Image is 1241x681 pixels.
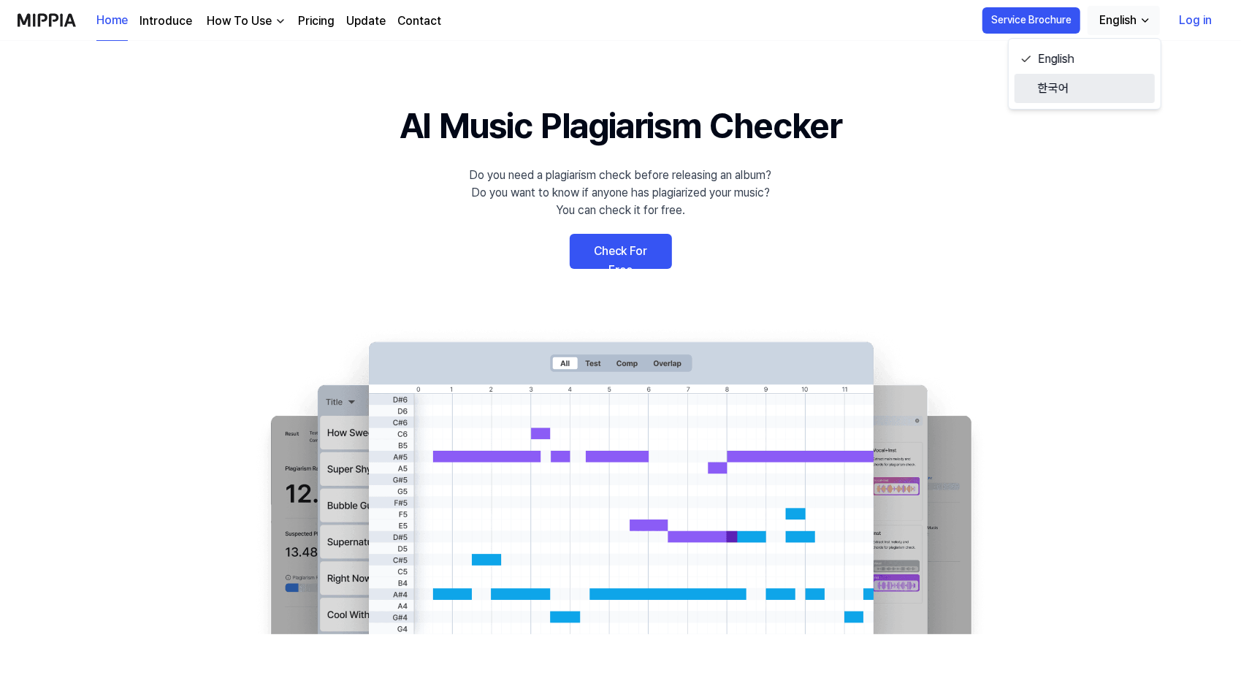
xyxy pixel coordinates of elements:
[397,12,441,30] a: Contact
[982,7,1080,34] button: Service Brochure
[570,234,672,269] a: Check For Free
[204,12,275,30] div: How To Use
[275,15,286,27] img: down
[204,12,286,30] button: How To Use
[1015,45,1155,74] a: English
[241,327,1001,634] img: main Image
[96,1,128,41] a: Home
[346,12,386,30] a: Update
[298,12,335,30] a: Pricing
[470,167,772,219] div: Do you need a plagiarism check before releasing an album? Do you want to know if anyone has plagi...
[140,12,192,30] a: Introduce
[400,99,841,152] h1: AI Music Plagiarism Checker
[1088,6,1160,35] button: English
[1015,74,1155,103] a: 한국어
[1096,12,1139,29] div: English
